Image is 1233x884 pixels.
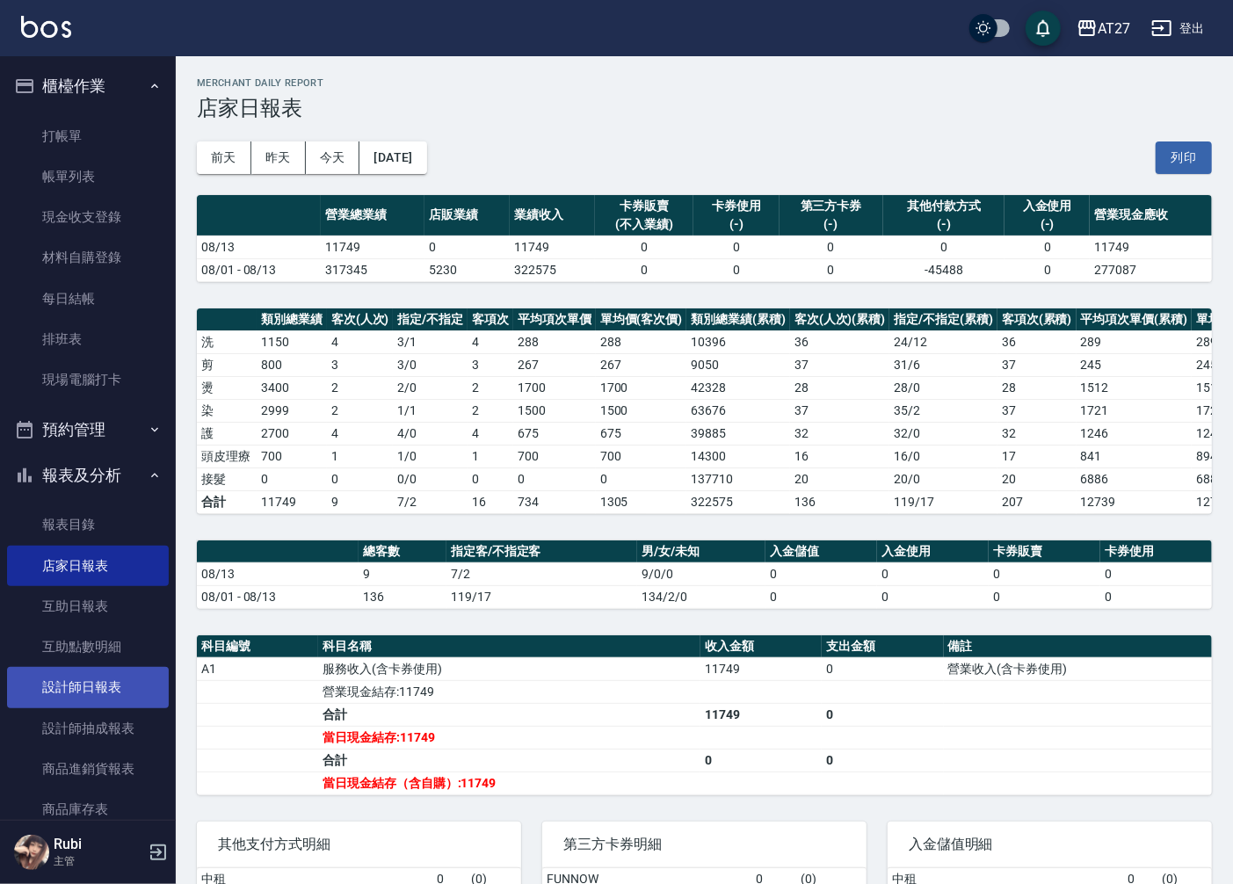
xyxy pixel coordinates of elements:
td: 20 [790,467,890,490]
td: 4 [327,422,394,445]
td: 36 [790,330,890,353]
th: 卡券販賣 [989,540,1100,563]
th: 客次(人次)(累積) [790,308,890,331]
td: 0 / 0 [393,467,468,490]
td: 合計 [197,490,257,513]
table: a dense table [197,635,1212,795]
button: 報表及分析 [7,453,169,498]
td: 0 [468,467,513,490]
a: 商品進銷貨報表 [7,749,169,789]
td: 16 / 0 [889,445,997,467]
td: 0 [595,235,693,258]
th: 單均價(客次價) [596,308,687,331]
div: 入金使用 [1009,197,1085,215]
td: 1700 [596,376,687,399]
th: 營業總業績 [321,195,424,236]
td: 洗 [197,330,257,353]
td: 08/01 - 08/13 [197,258,321,281]
td: 4 / 0 [393,422,468,445]
a: 材料自購登錄 [7,237,169,278]
td: 11749 [257,490,327,513]
td: 3 [327,353,394,376]
th: 收入金額 [700,635,822,658]
span: 入金儲值明細 [909,836,1191,853]
td: 1246 [1077,422,1193,445]
button: 前天 [197,141,251,174]
td: 營業收入(含卡券使用) [944,657,1212,680]
td: 0 [1005,258,1090,281]
td: 0 [780,235,883,258]
th: 指定/不指定(累積) [889,308,997,331]
button: save [1026,11,1061,46]
button: AT27 [1070,11,1137,47]
div: (-) [888,215,1001,234]
div: 其他付款方式 [888,197,1001,215]
td: 1 / 0 [393,445,468,467]
th: 男/女/未知 [637,540,765,563]
td: 5230 [424,258,510,281]
td: 136 [790,490,890,513]
td: 0 [596,467,687,490]
td: 0 [513,467,596,490]
td: 2700 [257,422,327,445]
td: 2 [468,399,513,422]
div: (-) [1009,215,1085,234]
td: 28 [997,376,1077,399]
td: 32 [997,422,1077,445]
td: 0 [693,235,779,258]
td: 0 [424,235,510,258]
td: 1305 [596,490,687,513]
div: (-) [784,215,879,234]
td: 剪 [197,353,257,376]
td: 800 [257,353,327,376]
a: 排班表 [7,319,169,359]
td: 11749 [510,235,595,258]
td: 11749 [700,703,822,726]
td: 1 / 1 [393,399,468,422]
td: 0 [693,258,779,281]
td: 0 [700,749,822,772]
th: 平均項次單價 [513,308,596,331]
td: 08/13 [197,562,359,585]
td: 燙 [197,376,257,399]
td: 7/2 [393,490,468,513]
td: 0 [1100,562,1212,585]
td: 28 [790,376,890,399]
td: 12739 [1077,490,1193,513]
td: 3400 [257,376,327,399]
td: 37 [790,399,890,422]
td: 16 [468,490,513,513]
th: 總客數 [359,540,446,563]
td: 0 [1100,585,1212,608]
td: 1500 [596,399,687,422]
th: 客項次 [468,308,513,331]
td: 35 / 2 [889,399,997,422]
td: 0 [765,585,877,608]
td: 322575 [686,490,790,513]
td: 2 / 0 [393,376,468,399]
td: 700 [596,445,687,467]
th: 類別總業績(累積) [686,308,790,331]
td: 39885 [686,422,790,445]
td: 700 [257,445,327,467]
td: 1700 [513,376,596,399]
th: 營業現金應收 [1090,195,1212,236]
td: 32 / 0 [889,422,997,445]
td: 675 [513,422,596,445]
td: 3 / 0 [393,353,468,376]
a: 互助日報表 [7,586,169,627]
td: 37 [790,353,890,376]
td: 1500 [513,399,596,422]
a: 每日結帳 [7,279,169,319]
th: 業績收入 [510,195,595,236]
td: 245 [1077,353,1193,376]
img: Person [14,835,49,870]
th: 科目編號 [197,635,318,658]
td: 0 [877,585,989,608]
td: 0 [1005,235,1090,258]
td: 0 [989,562,1100,585]
td: 4 [327,330,394,353]
td: 37 [997,353,1077,376]
h3: 店家日報表 [197,96,1212,120]
td: 841 [1077,445,1193,467]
